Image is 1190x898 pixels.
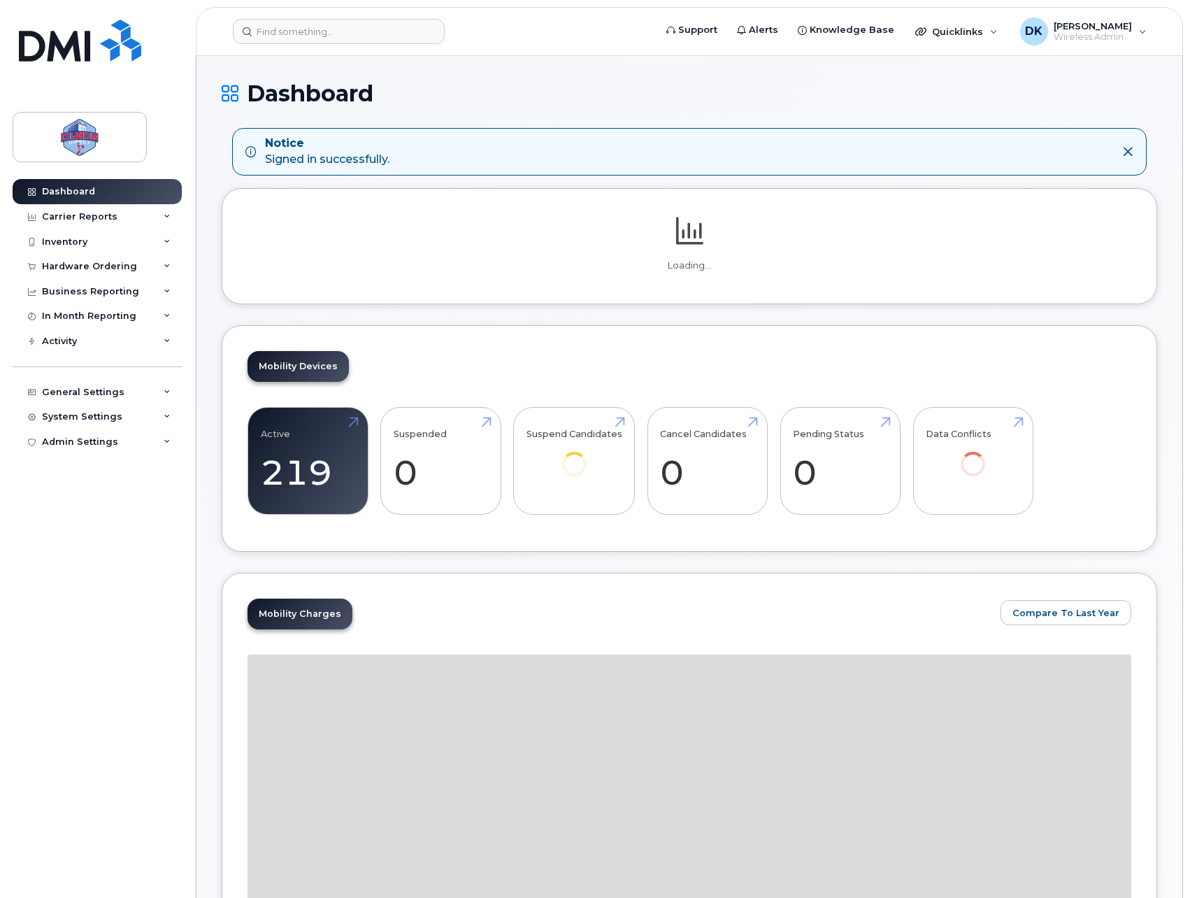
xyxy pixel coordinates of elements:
a: Pending Status 0 [793,415,887,507]
a: Mobility Devices [248,351,349,382]
span: Compare To Last Year [1012,606,1119,620]
div: Signed in successfully. [265,136,389,168]
h1: Dashboard [222,81,1157,106]
a: Cancel Candidates 0 [660,415,754,507]
button: Compare To Last Year [1001,600,1131,625]
a: Mobility Charges [248,599,352,629]
p: Loading... [248,259,1131,272]
a: Data Conflicts [926,415,1020,495]
strong: Notice [265,136,389,152]
a: Suspend Candidates [526,415,622,495]
a: Active 219 [261,415,355,507]
a: Suspended 0 [394,415,488,507]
